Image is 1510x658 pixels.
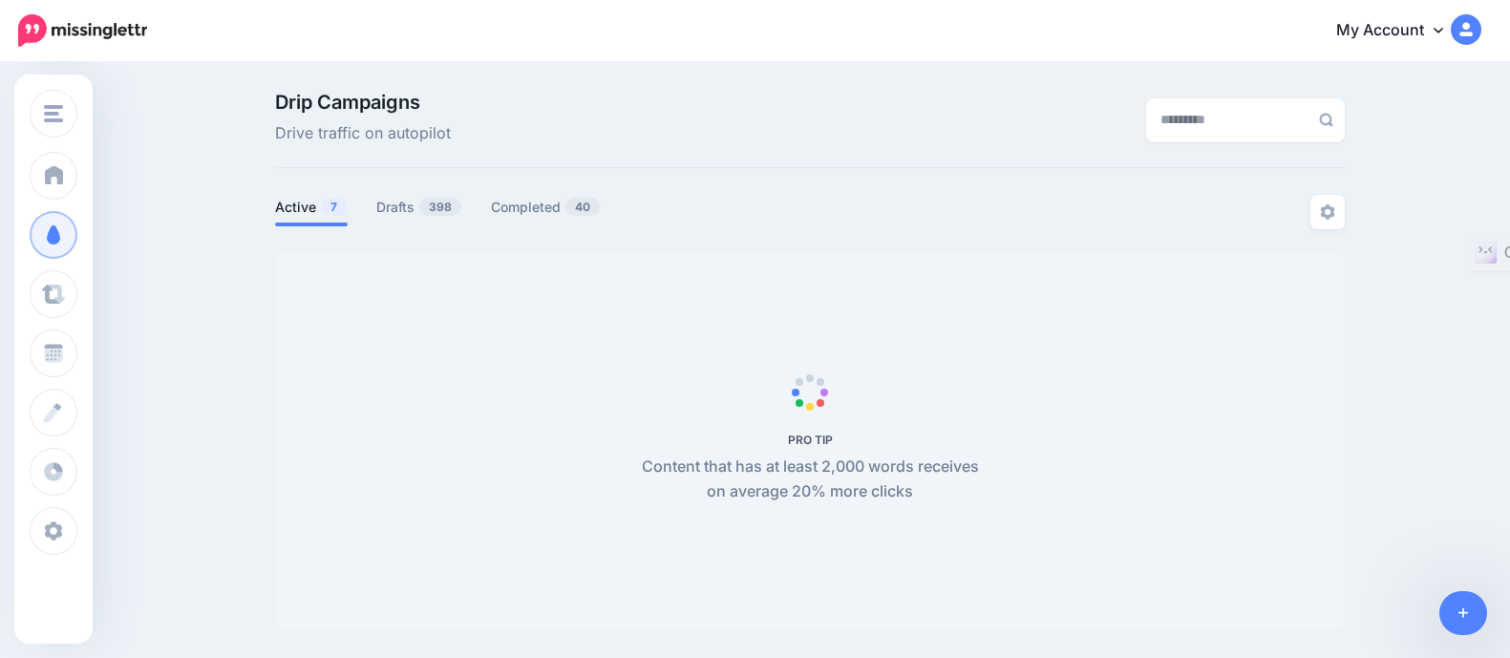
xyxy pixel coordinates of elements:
[419,198,461,216] span: 398
[321,198,347,216] span: 7
[1319,113,1333,127] img: search-grey-6.png
[376,196,462,219] a: Drafts398
[491,196,601,219] a: Completed40
[18,14,147,47] img: Missinglettr
[44,105,63,122] img: menu.png
[565,198,600,216] span: 40
[275,196,348,219] a: Active7
[275,93,451,112] span: Drip Campaigns
[275,121,451,146] span: Drive traffic on autopilot
[1317,8,1481,54] a: My Account
[1320,204,1335,220] img: settings-grey.png
[631,455,989,504] p: Content that has at least 2,000 words receives on average 20% more clicks
[631,433,989,447] h5: PRO TIP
